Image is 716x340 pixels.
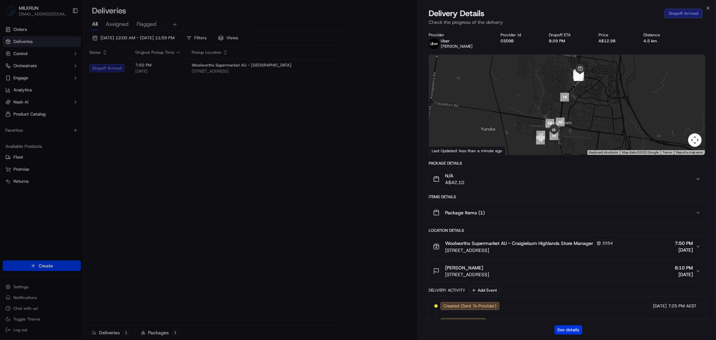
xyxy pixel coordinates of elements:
[575,72,584,81] div: 13
[668,319,697,325] span: 7:25 PM AEST
[556,118,565,126] div: 15
[445,209,485,216] span: Package Items ( 1 )
[675,240,693,247] span: 7:50 PM
[429,194,705,200] div: Items Details
[599,32,633,38] div: Price
[599,38,633,44] div: A$12.98
[429,38,439,49] img: uber-new-logo.jpeg
[653,303,667,309] span: [DATE]
[549,38,588,44] div: 8:29 PM
[675,264,693,271] span: 8:10 PM
[429,236,705,258] button: Woolworths Supermarket AU - Craigieburn Highlands Store Manager3354[STREET_ADDRESS]7:50 PM[DATE]
[536,136,545,144] div: 18
[644,38,677,44] div: 4.5 km
[668,303,697,309] span: 7:25 PM AEST
[644,32,677,38] div: Distance
[550,131,558,140] div: 19
[676,151,703,154] a: Report a map error
[602,241,613,246] span: 3354
[443,303,496,309] span: Created (Sent To Provider)
[500,38,514,44] button: 03D9B
[675,271,693,278] span: [DATE]
[429,19,705,26] p: Check the progress of the delivery
[560,93,569,101] div: 14
[555,325,582,335] button: See details
[429,168,705,190] button: N/AA$42.10
[441,38,473,44] p: Uber
[429,228,705,233] div: Location Details
[429,8,484,19] span: Delivery Details
[445,179,464,186] span: A$42.10
[536,131,545,139] div: 17
[429,32,490,38] div: Provider
[675,247,693,253] span: [DATE]
[573,69,582,78] div: 10
[445,172,464,179] span: N/A
[653,319,667,325] span: [DATE]
[431,146,453,155] img: Google
[500,32,538,38] div: Provider Id
[688,133,702,147] button: Map camera controls
[589,150,618,155] button: Keyboard shortcuts
[445,271,489,278] span: [STREET_ADDRESS]
[445,264,483,271] span: [PERSON_NAME]
[469,286,499,294] button: Add Event
[429,288,465,293] div: Delivery Activity
[549,32,588,38] div: Dropoff ETA
[429,146,505,155] div: Last Updated: less than a minute ago
[429,202,705,223] button: Package Items (1)
[441,44,473,49] span: [PERSON_NAME]
[622,151,659,154] span: Map data ©2025 Google
[545,119,554,128] div: 16
[445,247,615,254] span: [STREET_ADDRESS]
[443,319,483,325] span: Not Assigned Driver
[663,151,672,154] a: Terms (opens in new tab)
[431,146,453,155] a: Open this area in Google Maps (opens a new window)
[429,260,705,282] button: [PERSON_NAME][STREET_ADDRESS]8:10 PM[DATE]
[445,240,593,247] span: Woolworths Supermarket AU - Craigieburn Highlands Store Manager
[429,161,705,166] div: Package Details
